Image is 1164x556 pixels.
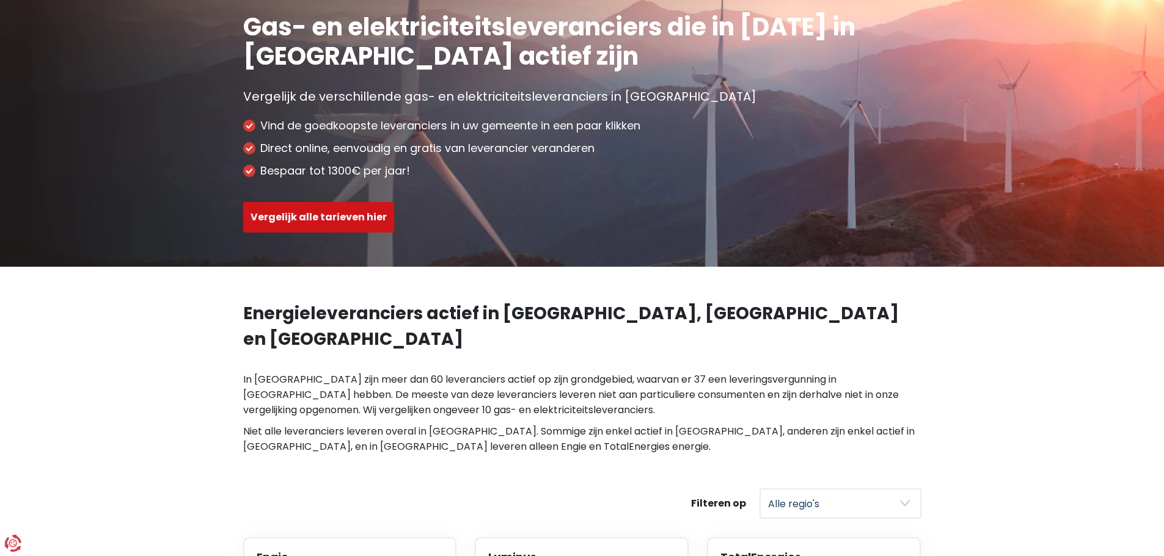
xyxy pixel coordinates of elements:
li: Bespaar tot 1300€ per jaar! [243,164,921,178]
p: Niet alle leveranciers leveren overal in [GEOGRAPHIC_DATA]. Sommige zijn enkel actief in [GEOGRAP... [243,424,921,454]
li: Vind de goedkoopste leveranciers in uw gemeente in een paar klikken [243,119,921,132]
button: Vergelijk alle tarieven hier [243,202,394,233]
h2: Energieleveranciers actief in [GEOGRAPHIC_DATA], [GEOGRAPHIC_DATA] en [GEOGRAPHIC_DATA] [243,301,921,352]
li: Direct online, eenvoudig en gratis van leverancier veranderen [243,142,921,155]
p: In [GEOGRAPHIC_DATA] zijn meer dan 60 leveranciers actief op zijn grondgebied, waarvan er 37 een ... [243,372,921,417]
p: Vergelijk de verschillende gas- en elektriciteitsleveranciers in [GEOGRAPHIC_DATA] [243,89,921,104]
h1: Gas- en elektriciteitsleveranciers die in [DATE] in [GEOGRAPHIC_DATA] actief zijn [243,12,921,71]
label: Filteren op [691,497,746,509]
